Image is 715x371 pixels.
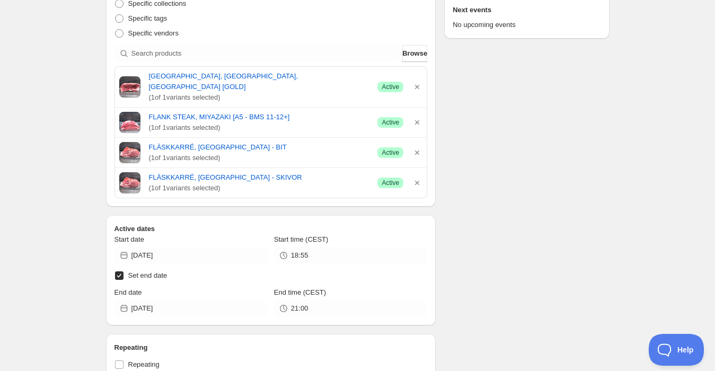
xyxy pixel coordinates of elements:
[649,334,704,366] iframe: Toggle Customer Support
[149,112,369,122] a: FLANK STEAK, MIYAZAKI [A5 - BMS 11-12+]
[114,342,428,353] h2: Repeating
[131,45,401,62] input: Search products
[382,83,399,91] span: Active
[149,71,369,92] a: [GEOGRAPHIC_DATA], [GEOGRAPHIC_DATA], [GEOGRAPHIC_DATA] [GOLD]
[453,5,601,15] h2: Next events
[382,118,399,127] span: Active
[128,14,167,22] span: Specific tags
[149,172,369,183] a: FLÄSKKARRÉ, [GEOGRAPHIC_DATA] - SKIVOR
[149,142,369,153] a: FLÄSKKARRÉ, [GEOGRAPHIC_DATA] - BIT
[382,179,399,187] span: Active
[149,92,369,103] span: ( 1 of 1 variants selected)
[128,29,179,37] span: Specific vendors
[149,153,369,163] span: ( 1 of 1 variants selected)
[402,45,427,62] button: Browse
[114,288,142,296] span: End date
[382,148,399,157] span: Active
[149,122,369,133] span: ( 1 of 1 variants selected)
[453,20,601,30] p: No upcoming events
[128,271,167,279] span: Set end date
[128,360,160,368] span: Repeating
[274,235,329,243] span: Start time (CEST)
[402,48,427,59] span: Browse
[274,288,326,296] span: End time (CEST)
[114,224,428,234] h2: Active dates
[114,235,144,243] span: Start date
[149,183,369,193] span: ( 1 of 1 variants selected)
